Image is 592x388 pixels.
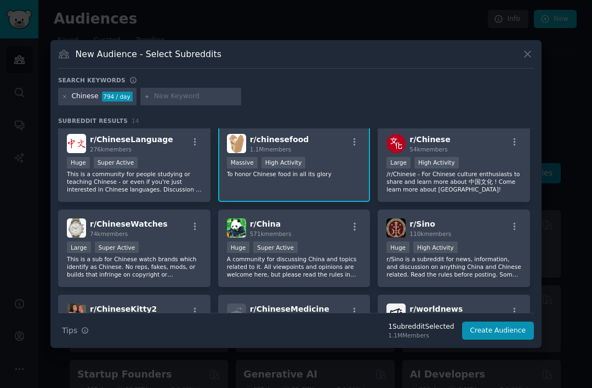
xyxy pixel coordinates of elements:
span: r/ ChineseLanguage [90,135,173,144]
h3: Search keywords [58,76,126,84]
div: Huge [67,157,90,168]
p: This is a community for people studying or teaching Chinese - or even if you're just interested i... [67,170,202,193]
span: Subreddit Results [58,117,128,125]
span: 276k members [90,146,132,153]
img: worldnews [386,303,406,323]
span: 54k members [409,146,447,153]
button: Create Audience [462,322,534,340]
span: r/ chinesefood [250,135,309,144]
span: Tips [62,325,77,336]
h3: New Audience - Select Subreddits [76,48,221,60]
span: 571k members [250,230,292,237]
p: A community for discussing China and topics related to it. All viewpoints and opinions are welcom... [227,255,362,278]
span: r/ ChineseMedicine [250,305,329,313]
div: Huge [227,241,250,253]
p: /r/Chinese - For Chinese culture enthusiasts to share and learn more about 中国文化 ! Come learn more... [386,170,521,193]
div: Large [67,241,91,253]
span: 1.1M members [250,146,292,153]
div: High Activity [261,157,306,168]
img: ChineseKitty2 [67,303,86,323]
span: r/ ChineseWatches [90,220,168,228]
p: This is a sub for Chinese watch brands which identify as Chinese. No reps, fakes, mods, or builds... [67,255,202,278]
span: 74k members [90,230,128,237]
img: ChineseLanguage [67,134,86,153]
span: r/ worldnews [409,305,463,313]
span: r/ ChineseKitty2 [90,305,157,313]
span: 110k members [409,230,451,237]
div: Super Active [94,157,138,168]
p: r/Sino is a subreddit for news, information, and discussion on anything China and Chinese related... [386,255,521,278]
img: Chinese [386,134,406,153]
div: High Activity [414,157,459,168]
div: Chinese [72,92,99,102]
p: To honor Chinese food in all its glory [227,170,362,178]
div: 1.1M Members [388,331,454,339]
img: chinesefood [227,134,246,153]
div: Large [386,157,411,168]
img: Sino [386,218,406,238]
div: Huge [386,241,409,253]
span: r/ Chinese [409,135,450,144]
div: 1 Subreddit Selected [388,322,454,332]
div: Massive [227,157,258,168]
div: High Activity [413,241,458,253]
img: China [227,218,246,238]
div: Super Active [95,241,139,253]
button: Tips [58,321,93,340]
span: r/ Sino [409,220,435,228]
img: ChineseWatches [67,218,86,238]
span: r/ China [250,220,281,228]
div: Super Active [253,241,298,253]
span: 14 [132,117,139,124]
input: New Keyword [154,92,237,102]
div: 794 / day [102,92,133,102]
